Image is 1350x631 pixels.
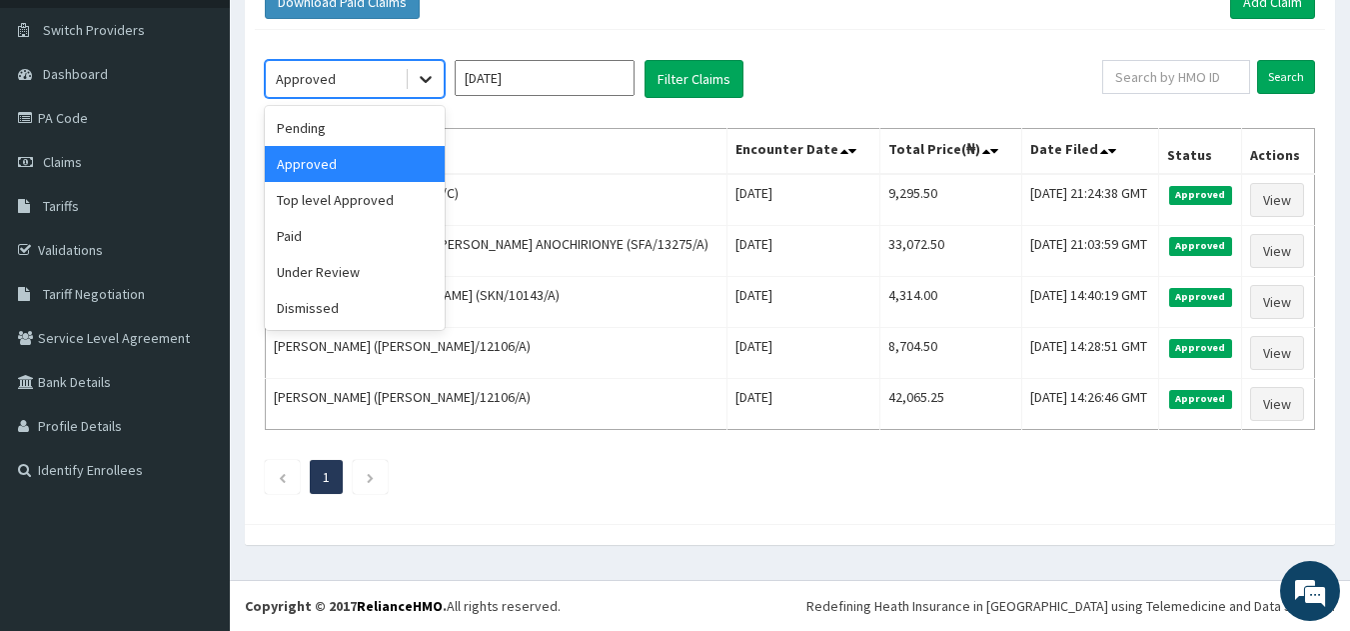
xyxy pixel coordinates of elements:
[1102,60,1250,94] input: Search by HMO ID
[645,60,743,98] button: Filter Claims
[43,285,145,303] span: Tariff Negotiation
[265,290,445,326] div: Dismissed
[880,328,1022,379] td: 8,704.50
[1169,339,1232,357] span: Approved
[806,596,1335,616] div: Redefining Heath Insurance in [GEOGRAPHIC_DATA] using Telemedicine and Data Science!
[266,379,727,430] td: [PERSON_NAME] ([PERSON_NAME]/12106/A)
[726,129,879,175] th: Encounter Date
[880,129,1022,175] th: Total Price(₦)
[1022,277,1159,328] td: [DATE] 14:40:19 GMT
[1250,234,1304,268] a: View
[1169,390,1232,408] span: Approved
[1022,129,1159,175] th: Date Filed
[278,468,287,486] a: Previous page
[265,182,445,218] div: Top level Approved
[726,277,879,328] td: [DATE]
[245,597,447,615] strong: Copyright © 2017 .
[266,174,727,226] td: [PERSON_NAME] (NKK/10350/C)
[1250,387,1304,421] a: View
[276,69,336,89] div: Approved
[266,129,727,175] th: Name
[116,188,276,390] span: We're online!
[1159,129,1242,175] th: Status
[43,197,79,215] span: Tariffs
[1022,174,1159,226] td: [DATE] 21:24:38 GMT
[455,60,635,96] input: Select Month and Year
[1257,60,1315,94] input: Search
[43,153,82,171] span: Claims
[1250,183,1304,217] a: View
[1169,186,1232,204] span: Approved
[10,419,381,489] textarea: Type your message and hit 'Enter'
[880,277,1022,328] td: 4,314.00
[726,174,879,226] td: [DATE]
[266,226,727,277] td: SUN11395 [PERSON_NAME] [PERSON_NAME] ANOCHIRIONYE (SFA/13275/A)
[1022,379,1159,430] td: [DATE] 14:26:46 GMT
[265,218,445,254] div: Paid
[1242,129,1315,175] th: Actions
[323,468,330,486] a: Page 1 is your current page
[43,21,145,39] span: Switch Providers
[880,379,1022,430] td: 42,065.25
[265,254,445,290] div: Under Review
[1250,285,1304,319] a: View
[266,328,727,379] td: [PERSON_NAME] ([PERSON_NAME]/12106/A)
[37,100,81,150] img: d_794563401_company_1708531726252_794563401
[265,110,445,146] div: Pending
[1250,336,1304,370] a: View
[357,597,443,615] a: RelianceHMO
[104,112,336,138] div: Chat with us now
[726,226,879,277] td: [DATE]
[1022,328,1159,379] td: [DATE] 14:28:51 GMT
[1169,237,1232,255] span: Approved
[43,65,108,83] span: Dashboard
[230,580,1350,631] footer: All rights reserved.
[328,10,376,58] div: Minimize live chat window
[880,174,1022,226] td: 9,295.50
[265,146,445,182] div: Approved
[880,226,1022,277] td: 33,072.50
[726,328,879,379] td: [DATE]
[366,468,375,486] a: Next page
[266,277,727,328] td: SML1206 ISOKEN [PERSON_NAME] (SKN/10143/A)
[1022,226,1159,277] td: [DATE] 21:03:59 GMT
[1169,288,1232,306] span: Approved
[726,379,879,430] td: [DATE]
